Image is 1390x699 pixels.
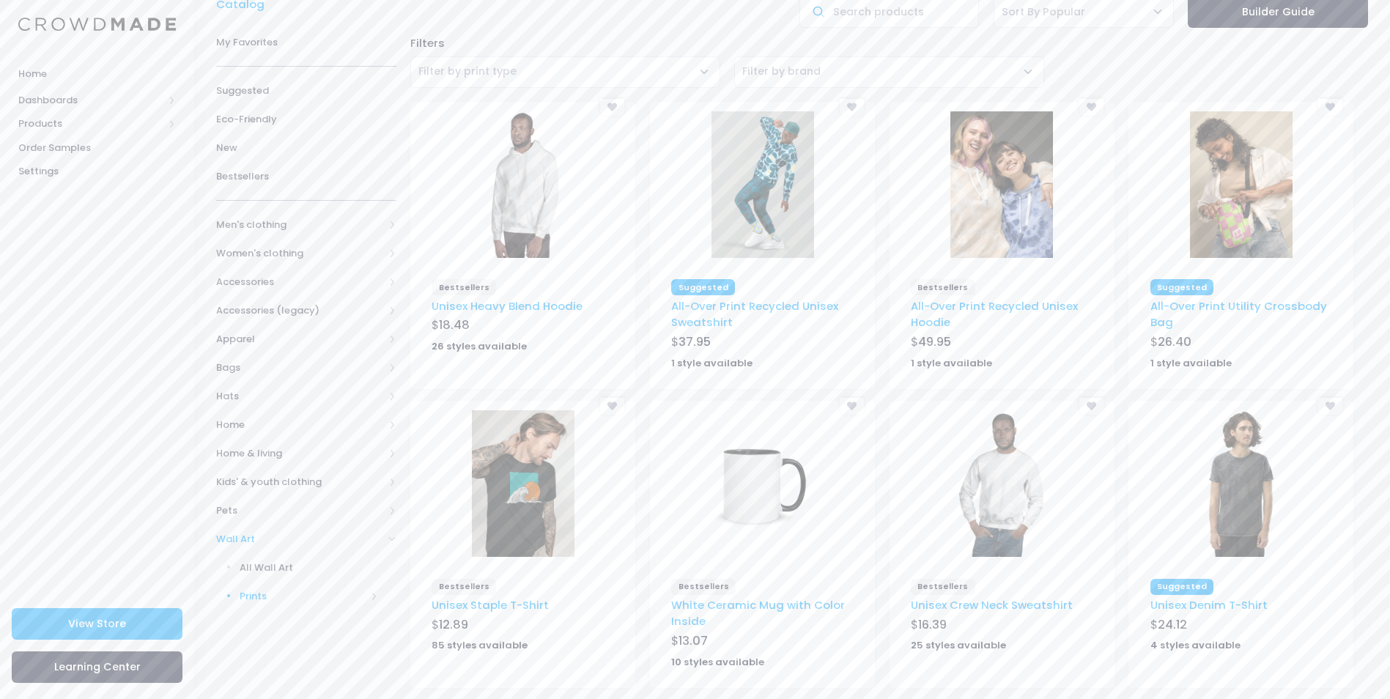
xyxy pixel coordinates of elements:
[911,638,1006,652] strong: 25 styles available
[18,67,176,81] span: Home
[911,579,975,595] span: Bestsellers
[432,279,496,295] span: Bestsellers
[671,655,764,669] strong: 10 styles available
[671,333,854,354] div: $
[197,553,396,582] a: All Wall Art
[734,56,1044,88] span: Filter by brand
[742,64,821,79] span: Filter by brand
[216,141,396,155] span: New
[911,333,1093,354] div: $
[216,169,396,184] span: Bestsellers
[432,638,528,652] strong: 85 styles available
[1150,298,1327,330] a: All-Over Print Utility Crossbody Bag
[216,246,384,261] span: Women's clothing
[671,597,845,629] a: White Ceramic Mug with Color Inside
[12,651,182,683] a: Learning Center
[1150,579,1214,595] span: Suggested
[911,616,1093,637] div: $
[671,356,753,370] strong: 1 style available
[216,84,396,98] span: Suggested
[410,56,720,88] span: Filter by print type
[432,616,614,637] div: $
[216,446,384,461] span: Home & living
[671,298,838,330] a: All-Over Print Recycled Unisex Sweatshirt
[671,632,854,653] div: $
[1150,279,1214,295] span: Suggested
[1150,616,1333,637] div: $
[1150,597,1268,613] a: Unisex Denim T-Shirt
[918,333,951,350] span: 49.95
[18,18,176,32] img: Logo
[54,659,141,674] span: Learning Center
[439,317,470,333] span: 18.48
[439,616,468,633] span: 12.89
[216,35,396,50] span: My Favorites
[671,279,735,295] span: Suggested
[418,64,517,78] span: Filter by print type
[216,332,384,347] span: Apparel
[216,218,384,232] span: Men's clothing
[216,133,396,162] a: New
[68,616,126,631] span: View Store
[18,93,163,108] span: Dashboards
[216,532,384,547] span: Wall Art
[403,35,1375,51] div: Filters
[216,162,396,191] a: Bestsellers
[216,76,396,105] a: Suggested
[918,616,947,633] span: 16.39
[216,303,384,318] span: Accessories (legacy)
[679,333,711,350] span: 37.95
[911,356,992,370] strong: 1 style available
[911,298,1078,330] a: All-Over Print Recycled Unisex Hoodie
[671,579,736,595] span: Bestsellers
[216,112,396,127] span: Eco-Friendly
[432,339,527,353] strong: 26 styles available
[432,597,549,613] a: Unisex Staple T-Shirt
[1158,333,1191,350] span: 26.40
[432,579,496,595] span: Bestsellers
[18,164,176,179] span: Settings
[216,418,384,432] span: Home
[216,389,384,404] span: Hats
[742,64,821,78] span: Filter by brand
[911,279,975,295] span: Bestsellers
[216,503,384,518] span: Pets
[911,597,1073,613] a: Unisex Crew Neck Sweatshirt
[12,608,182,640] a: View Store
[216,275,384,289] span: Accessories
[418,64,517,79] span: Filter by print type
[1150,638,1241,652] strong: 4 styles available
[240,561,378,575] span: All Wall Art
[216,28,396,56] a: My Favorites
[18,116,163,131] span: Products
[432,317,614,337] div: $
[1150,356,1232,370] strong: 1 style available
[18,141,176,155] span: Order Samples
[1002,4,1085,20] span: Sort By Popular
[240,589,366,604] span: Prints
[679,632,708,649] span: 13.07
[1150,333,1333,354] div: $
[1158,616,1187,633] span: 24.12
[216,105,396,133] a: Eco-Friendly
[216,360,384,375] span: Bags
[432,298,583,314] a: Unisex Heavy Blend Hoodie
[216,475,384,489] span: Kids' & youth clothing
